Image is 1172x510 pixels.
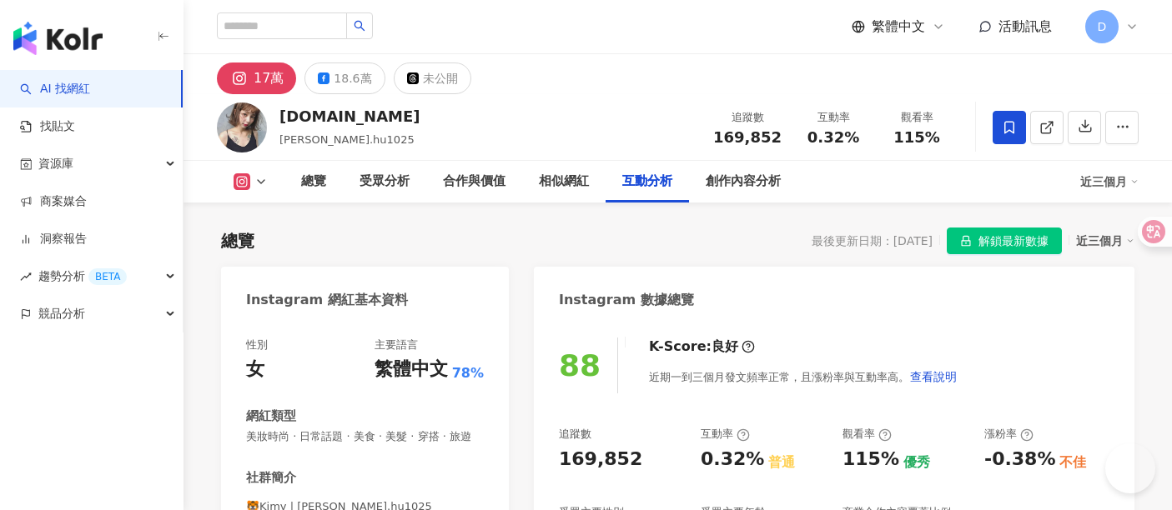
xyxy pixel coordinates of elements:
[712,337,738,356] div: 良好
[539,172,589,192] div: 相似網紅
[713,109,782,126] div: 追蹤數
[38,295,85,332] span: 競品分析
[217,62,296,94] button: 17萬
[20,81,90,97] a: searchAI 找網紅
[978,228,1049,255] span: 解鎖最新數據
[38,257,127,295] span: 趨勢分析
[394,62,471,94] button: 未公開
[304,62,385,94] button: 18.6萬
[559,291,694,309] div: Instagram 數據總覽
[998,18,1052,34] span: 活動訊息
[423,67,458,90] div: 未公開
[807,129,859,146] span: 0.32%
[375,337,418,352] div: 主要語言
[246,429,484,444] span: 美妝時尚 · 日常話題 · 美食 · 美髮 · 穿搭 · 旅遊
[843,447,899,472] div: 115%
[802,109,865,126] div: 互動率
[443,172,506,192] div: 合作與價值
[885,109,948,126] div: 觀看率
[375,357,448,382] div: 繁體中文
[622,172,672,192] div: 互動分析
[649,337,755,356] div: K-Score :
[706,172,781,192] div: 創作內容分析
[301,172,326,192] div: 總覽
[1080,168,1139,195] div: 近三個月
[559,427,591,442] div: 追蹤數
[360,172,410,192] div: 受眾分析
[713,128,782,146] span: 169,852
[38,145,73,182] span: 資源庫
[1076,230,1134,252] div: 近三個月
[13,22,103,55] img: logo
[221,229,254,252] div: 總覽
[20,271,32,282] span: rise
[701,447,764,472] div: 0.32%
[254,67,284,90] div: 17萬
[910,370,957,383] span: 查看說明
[246,357,264,382] div: 女
[1098,17,1107,36] span: D
[246,469,296,487] div: 社群簡介
[947,227,1062,254] button: 解鎖最新數據
[246,291,408,309] div: Instagram 網紅基本資料
[812,234,933,247] div: 最後更新日期：[DATE]
[279,133,415,146] span: [PERSON_NAME].hu1025
[20,193,87,210] a: 商案媒合
[20,231,87,247] a: 洞察報告
[649,360,958,393] div: 近期一到三個月發文頻率正常，且漲粉率與互動率高。
[903,453,930,472] div: 優秀
[279,106,420,127] div: [DOMAIN_NAME]
[354,20,365,32] span: search
[960,235,972,247] span: lock
[984,427,1034,442] div: 漲粉率
[768,453,795,472] div: 普通
[452,364,484,382] span: 78%
[909,360,958,393] button: 查看說明
[559,348,601,382] div: 88
[872,17,925,36] span: 繁體中文
[701,427,750,442] div: 互動率
[246,407,296,425] div: 網紅類型
[246,337,268,352] div: 性別
[984,447,1055,472] div: -0.38%
[559,447,642,472] div: 169,852
[1059,453,1086,472] div: 不佳
[893,129,940,146] span: 115%
[1105,443,1155,493] iframe: Help Scout Beacon - Open
[843,427,892,442] div: 觀看率
[334,67,371,90] div: 18.6萬
[88,268,127,285] div: BETA
[20,118,75,135] a: 找貼文
[217,102,267,152] img: KOL Avatar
